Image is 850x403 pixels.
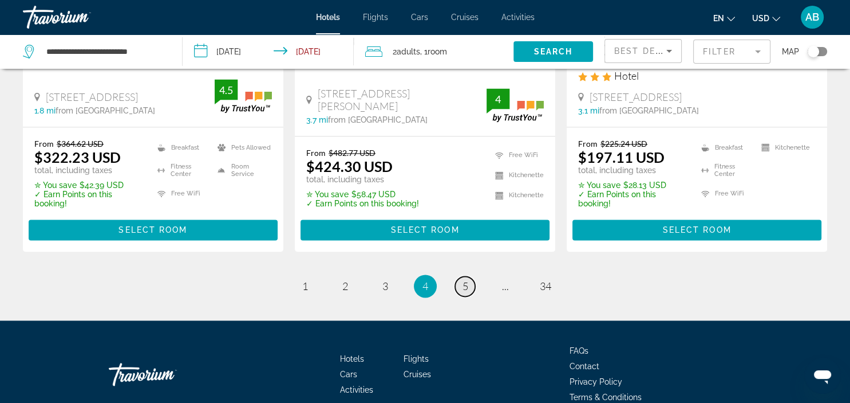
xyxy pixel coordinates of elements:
ins: $197.11 USD [578,148,665,166]
a: Contact [570,362,599,371]
span: AB [805,11,819,23]
iframe: Button to launch messaging window [804,357,841,394]
span: Select Room [662,225,731,234]
p: ✓ Earn Points on this booking! [34,190,143,208]
span: ✮ You save [306,190,349,199]
a: Travorium [109,357,223,392]
li: Breakfast [152,139,212,156]
span: Best Deals [614,46,674,56]
span: Adults [397,47,420,56]
button: User Menu [797,5,827,29]
a: Activities [501,13,535,22]
a: Select Room [572,222,821,234]
button: Select Room [301,220,549,240]
button: Select Room [572,220,821,240]
button: Filter [693,39,770,64]
a: Cars [411,13,428,22]
p: total, including taxes [578,166,687,175]
a: Cruises [404,370,431,379]
span: from [GEOGRAPHIC_DATA] [328,115,428,124]
span: from [GEOGRAPHIC_DATA] [599,106,699,115]
span: [STREET_ADDRESS] [46,91,138,103]
li: Free WiFi [152,185,212,202]
span: 4 [422,280,428,292]
span: [STREET_ADDRESS] [590,91,682,103]
button: Check-in date: Dec 9, 2025 Check-out date: Dec 11, 2025 [183,34,354,69]
span: from [GEOGRAPHIC_DATA] [56,106,155,115]
span: From [306,148,326,158]
span: ... [502,280,509,292]
span: Map [782,44,799,60]
span: , 1 [420,44,447,60]
span: 3 [382,280,388,292]
li: Fitness Center [695,162,756,179]
a: Privacy Policy [570,377,622,386]
a: Activities [340,385,373,394]
p: total, including taxes [306,175,419,184]
span: 3.7 mi [306,115,328,124]
p: $58.47 USD [306,190,419,199]
span: ✮ You save [34,181,77,190]
span: From [578,139,598,148]
li: Fitness Center [152,162,212,179]
span: 2 [393,44,420,60]
button: Change currency [752,10,780,26]
a: Hotels [340,354,364,363]
del: $482.77 USD [329,148,375,158]
li: Free WiFi [489,148,544,162]
span: Hotel [614,69,639,82]
a: Select Room [29,222,278,234]
span: ✮ You save [578,181,620,190]
p: $42.39 USD [34,181,143,190]
p: total, including taxes [34,166,143,175]
span: 5 [462,280,468,292]
span: Room [428,47,447,56]
li: Kitchenette [489,188,544,202]
a: FAQs [570,346,588,355]
li: Kitchenette [489,168,544,182]
p: ✓ Earn Points on this booking! [306,199,419,208]
span: From [34,139,54,148]
a: Cars [340,370,357,379]
a: Cruises [451,13,479,22]
a: Travorium [23,2,137,32]
div: 3 star Hotel [578,69,816,82]
ins: $424.30 USD [306,158,393,175]
li: Breakfast [695,139,756,156]
a: Hotels [316,13,340,22]
li: Room Service [212,162,272,179]
button: Select Room [29,220,278,240]
a: Terms & Conditions [570,393,642,402]
button: Toggle map [799,46,827,57]
img: trustyou-badge.svg [487,88,544,122]
li: Pets Allowed [212,139,272,156]
li: Kitchenette [756,139,816,156]
p: ✓ Earn Points on this booking! [578,190,687,208]
button: Change language [713,10,735,26]
span: USD [752,14,769,23]
span: 1 [302,280,308,292]
a: Flights [404,354,429,363]
nav: Pagination [23,275,827,298]
li: Free WiFi [695,185,756,202]
span: Flights [363,13,388,22]
span: Select Room [118,225,187,234]
del: $364.62 USD [57,139,104,148]
span: 1.8 mi [34,106,56,115]
mat-select: Sort by [614,44,672,58]
a: Select Room [301,222,549,234]
div: 4.5 [215,83,238,97]
span: Search [533,47,572,56]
